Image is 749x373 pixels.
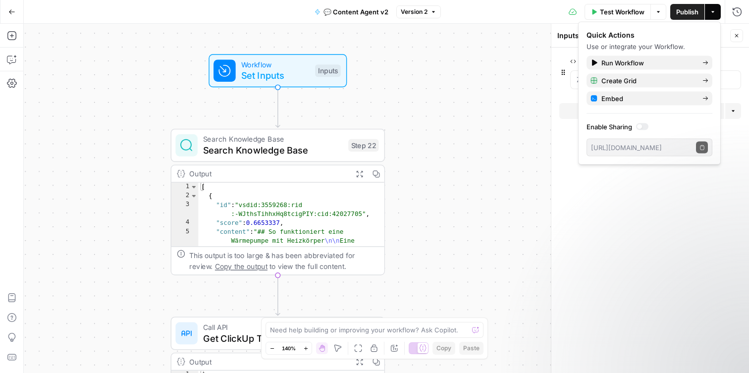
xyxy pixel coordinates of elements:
span: Version 2 [401,7,428,16]
span: Create Grid [601,76,695,86]
span: Test Workflow [600,7,644,17]
div: This output is too large & has been abbreviated for review. to view the full content. [189,250,378,272]
div: Step 22 [348,139,378,152]
label: Zapier JSON [570,56,685,66]
div: Inputs [557,31,727,41]
div: WorkflowSet InputsInputs [171,54,385,87]
div: Search Knowledge BaseSearch Knowledge BaseStep 22Output[ { "id":"vsdid:3559268:rid :-WJthsTihhxHq... [171,129,385,275]
g: Edge from start to step_22 [276,87,280,127]
div: Quick Actions [587,30,712,40]
div: Output [189,168,347,179]
span: Use or integrate your Workflow. [587,43,685,51]
span: 💬 Content Agent v2 [323,7,388,17]
span: Embed [601,94,695,104]
div: 3 [171,201,198,218]
span: Toggle code folding, rows 2 through 6 [190,192,198,201]
div: Output [189,356,347,367]
button: Copy [432,342,455,355]
span: Workflow [241,59,310,70]
div: 4 [171,218,198,227]
div: Inputs [315,64,341,77]
span: Get ClickUp Task [203,331,336,345]
g: Edge from step_22 to step_7 [276,275,280,316]
span: 140% [282,344,296,352]
button: Test Workflow [585,4,650,20]
span: Run Workflow [601,58,695,68]
input: Zapier JSON [577,75,735,85]
button: Paste [459,342,483,355]
span: Search Knowledge Base [203,134,343,145]
span: Search Knowledge Base [203,143,343,157]
label: Enable Sharing [587,122,712,132]
div: 1 [171,183,198,192]
button: Add Field [559,103,724,119]
span: Copy [436,344,451,353]
span: Paste [463,344,480,353]
button: Publish [670,4,704,20]
span: Set Inputs [241,69,310,83]
span: Toggle code folding, rows 1 through 7 [190,183,198,192]
button: 💬 Content Agent v2 [309,4,394,20]
div: 2 [171,192,198,201]
span: Call API [203,321,336,332]
button: Version 2 [396,5,441,18]
span: Publish [676,7,698,17]
span: Copy the output [215,262,267,270]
